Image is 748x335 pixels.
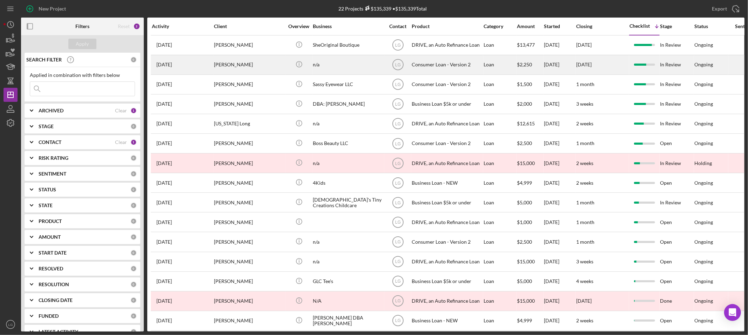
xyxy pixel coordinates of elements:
[395,180,400,185] text: LG
[214,213,284,231] div: [PERSON_NAME]
[313,173,383,192] div: 4Kids
[660,213,694,231] div: Open
[694,239,713,245] div: Ongoing
[544,36,575,54] div: [DATE]
[395,299,400,304] text: LG
[484,193,516,212] div: Loan
[152,24,213,29] div: Activity
[484,24,516,29] div: Category
[130,218,137,224] div: 0
[412,193,482,212] div: Business Loan $5k or under
[576,140,594,146] time: 1 month
[484,272,516,291] div: Loan
[660,36,694,54] div: In Review
[544,173,575,192] div: [DATE]
[156,101,172,107] time: 2025-10-08 19:33
[576,120,593,126] time: 2 weeks
[694,24,728,29] div: Status
[412,311,482,330] div: Business Loan - NEW
[395,63,400,67] text: LG
[39,250,67,256] b: START DATE
[660,173,694,192] div: Open
[576,61,592,67] time: [DATE]
[130,57,137,63] div: 0
[660,311,694,330] div: Open
[75,24,89,29] b: Filters
[517,95,543,113] div: $2,000
[385,24,411,29] div: Contact
[395,200,400,205] text: LG
[484,311,516,330] div: Loan
[412,154,482,172] div: DRIVE, an Auto Refinance Loan
[412,292,482,310] div: DRIVE, an Auto Refinance Loan
[313,252,383,271] div: n/a
[39,203,53,208] b: STATE
[214,134,284,153] div: [PERSON_NAME]
[517,81,532,87] span: $1,500
[660,193,694,212] div: In Review
[484,36,516,54] div: Loan
[130,265,137,272] div: 0
[484,95,516,113] div: Loan
[712,2,727,16] div: Export
[517,239,532,245] span: $2,500
[214,232,284,251] div: [PERSON_NAME]
[412,55,482,74] div: Consumer Loan - Version 2
[395,121,400,126] text: LG
[26,57,62,63] b: SEARCH FILTER
[694,180,713,186] div: Ongoing
[484,75,516,94] div: Loan
[517,61,532,67] span: $2,250
[39,297,73,303] b: CLOSING DATE
[130,281,137,288] div: 0
[576,180,593,186] time: 2 weeks
[484,114,516,133] div: Loan
[214,173,284,192] div: [PERSON_NAME]
[576,298,592,304] time: [DATE]
[133,23,140,30] div: 2
[395,141,400,146] text: LG
[705,2,744,16] button: Export
[130,313,137,319] div: 0
[214,114,284,133] div: [US_STATE] Long
[130,107,137,114] div: 1
[694,160,712,166] div: Holding
[130,202,137,209] div: 0
[395,82,400,87] text: LG
[156,298,172,304] time: 2024-10-30 19:39
[694,121,713,126] div: Ongoing
[214,193,284,212] div: [PERSON_NAME]
[156,318,172,323] time: 2025-09-17 17:50
[724,304,741,321] div: Open Intercom Messenger
[694,259,713,264] div: Ongoing
[214,311,284,330] div: [PERSON_NAME]
[544,272,575,291] div: [DATE]
[576,239,594,245] time: 1 month
[214,154,284,172] div: [PERSON_NAME]
[694,298,713,304] div: Ongoing
[395,102,400,107] text: LG
[412,95,482,113] div: Business Loan $5k or under
[39,124,54,129] b: STAGE
[39,329,78,335] b: LATEST ACTIVITY
[8,323,13,327] text: LG
[118,24,130,29] div: Reset
[156,200,172,205] time: 2025-10-07 00:27
[517,278,532,284] span: $5,000
[156,180,172,186] time: 2025-10-10 20:24
[130,139,137,145] div: 1
[214,252,284,271] div: [PERSON_NAME]
[412,232,482,251] div: Consumer Loan - Version 2
[214,55,284,74] div: [PERSON_NAME]
[660,24,694,29] div: Stage
[286,24,312,29] div: Overview
[156,42,172,48] time: 2025-07-29 19:38
[694,140,713,146] div: Ongoing
[544,134,575,153] div: [DATE]
[544,114,575,133] div: [DATE]
[313,193,383,212] div: [DEMOGRAPHIC_DATA]'s Tiny Creations Childcare
[156,160,172,166] time: 2025-10-01 17:38
[544,154,575,172] div: [DATE]
[660,134,694,153] div: Open
[76,39,89,49] div: Apply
